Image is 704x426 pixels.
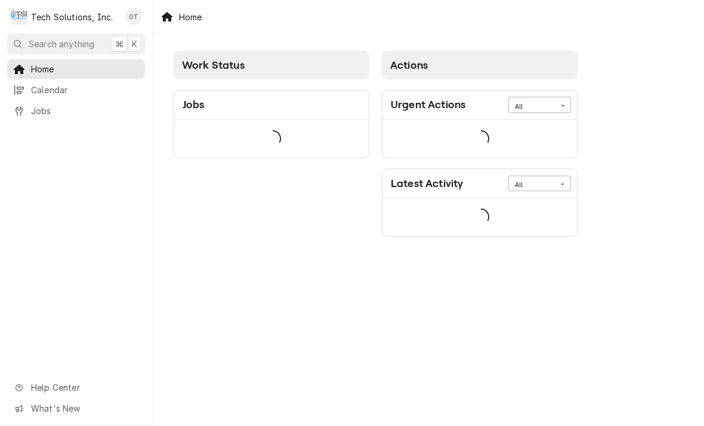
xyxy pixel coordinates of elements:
div: Card Data [174,120,369,158]
div: Card: Urgent Actions [382,90,578,158]
div: Card Title [183,97,205,113]
div: Card Data [382,198,577,236]
div: Card Data Filter Control [508,97,571,112]
a: Go to What's New [7,399,145,418]
span: Loading... [473,126,489,151]
span: K [132,38,137,50]
div: Card Header [382,91,577,120]
button: Search anything⌘K [7,33,145,54]
div: Dashboard [153,34,704,258]
div: Card Header [382,169,577,198]
div: Card Column Content [382,79,578,237]
div: Card Title [391,176,463,192]
div: All [515,102,549,112]
div: Card: Latest Activity [382,168,578,237]
div: T [11,8,27,25]
div: Card Header [174,91,369,120]
div: Card Data [382,120,577,158]
div: Card Column: Actions [376,45,584,243]
div: Card Column: Work Status [168,45,376,243]
span: ⌘ [115,38,123,50]
span: What's New [31,402,138,415]
a: Calendar [7,80,145,100]
div: Card Column Header [382,51,578,79]
div: Tech Solutions, Inc.'s Avatar [11,8,27,25]
span: Jobs [31,105,139,117]
div: Card Title [391,97,465,113]
span: Search anything [29,38,94,50]
a: Jobs [7,101,145,121]
div: Tech Solutions, Inc. [31,11,113,23]
div: Card: Jobs [174,90,369,158]
div: Otis Tooley's Avatar [125,8,142,25]
a: Go to Help Center [7,378,145,397]
div: Card Data Filter Control [508,176,571,191]
div: All [515,180,549,190]
span: Actions [390,59,428,71]
span: Work Status [182,59,245,71]
a: Home [7,59,145,79]
div: OT [125,8,142,25]
span: Loading... [473,205,489,230]
span: Help Center [31,381,138,394]
span: Loading... [264,126,281,151]
span: Calendar [31,84,139,96]
div: Card Column Content [174,79,369,205]
div: Card Column Header [174,51,369,79]
span: Home [31,63,139,75]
